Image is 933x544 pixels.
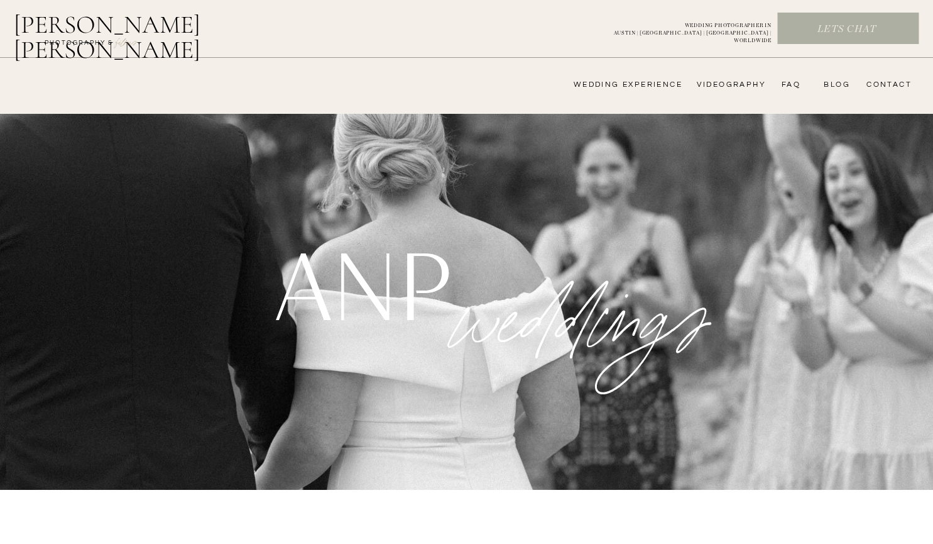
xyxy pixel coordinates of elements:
[863,80,912,90] a: CONTACT
[38,38,120,53] a: photography &
[593,22,772,36] p: WEDDING PHOTOGRAPHER IN AUSTIN | [GEOGRAPHIC_DATA] | [GEOGRAPHIC_DATA] | WORLDWIDE
[14,12,266,42] a: [PERSON_NAME] [PERSON_NAME]
[775,80,800,90] a: FAQ
[819,80,850,90] a: bLog
[693,80,766,90] a: videography
[556,80,682,90] a: wedding experience
[778,23,916,36] a: Lets chat
[275,236,445,328] h1: anp
[593,22,772,36] a: WEDDING PHOTOGRAPHER INAUSTIN | [GEOGRAPHIC_DATA] | [GEOGRAPHIC_DATA] | WORLDWIDE
[103,34,150,49] a: FILMs
[431,217,744,309] p: WEDDINGS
